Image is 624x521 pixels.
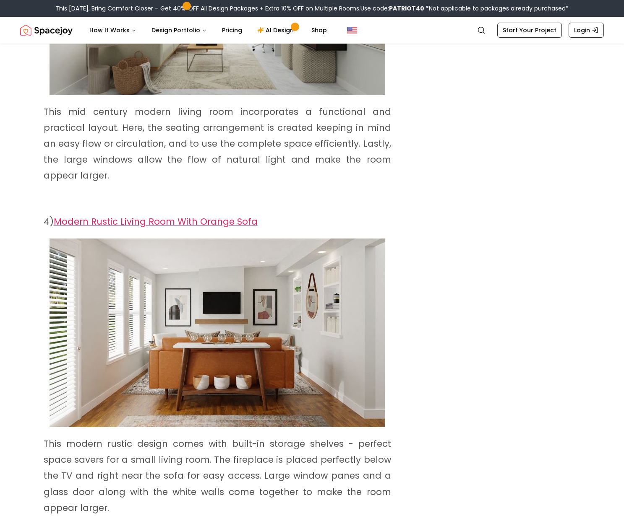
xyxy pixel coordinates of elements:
[83,22,143,39] button: How It Works
[145,22,214,39] button: Design Portfolio
[44,438,391,514] span: This modern rustic design comes with built-in storage shelves - perfect space savers for a small ...
[44,215,54,228] span: 4)
[54,215,258,228] span: Modern Rustic Living Room With Orange Sofa
[251,22,303,39] a: AI Design
[347,25,357,35] img: United States
[389,4,424,13] b: PATRIOT40
[215,22,249,39] a: Pricing
[44,106,391,182] span: This mid century modern living room incorporates a functional and practical layout. Here, the sea...
[569,23,604,38] a: Login
[55,4,569,13] div: This [DATE], Bring Comfort Closer – Get 40% OFF All Design Packages + Extra 10% OFF on Multiple R...
[20,22,73,39] img: Spacejoy Logo
[360,4,424,13] span: Use code:
[54,218,258,227] a: Modern Rustic Living Room With Orange Sofa
[497,23,562,38] a: Start Your Project
[20,17,604,44] nav: Global
[305,22,334,39] a: Shop
[83,22,334,39] nav: Main
[424,4,569,13] span: *Not applicable to packages already purchased*
[20,22,73,39] a: Spacejoy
